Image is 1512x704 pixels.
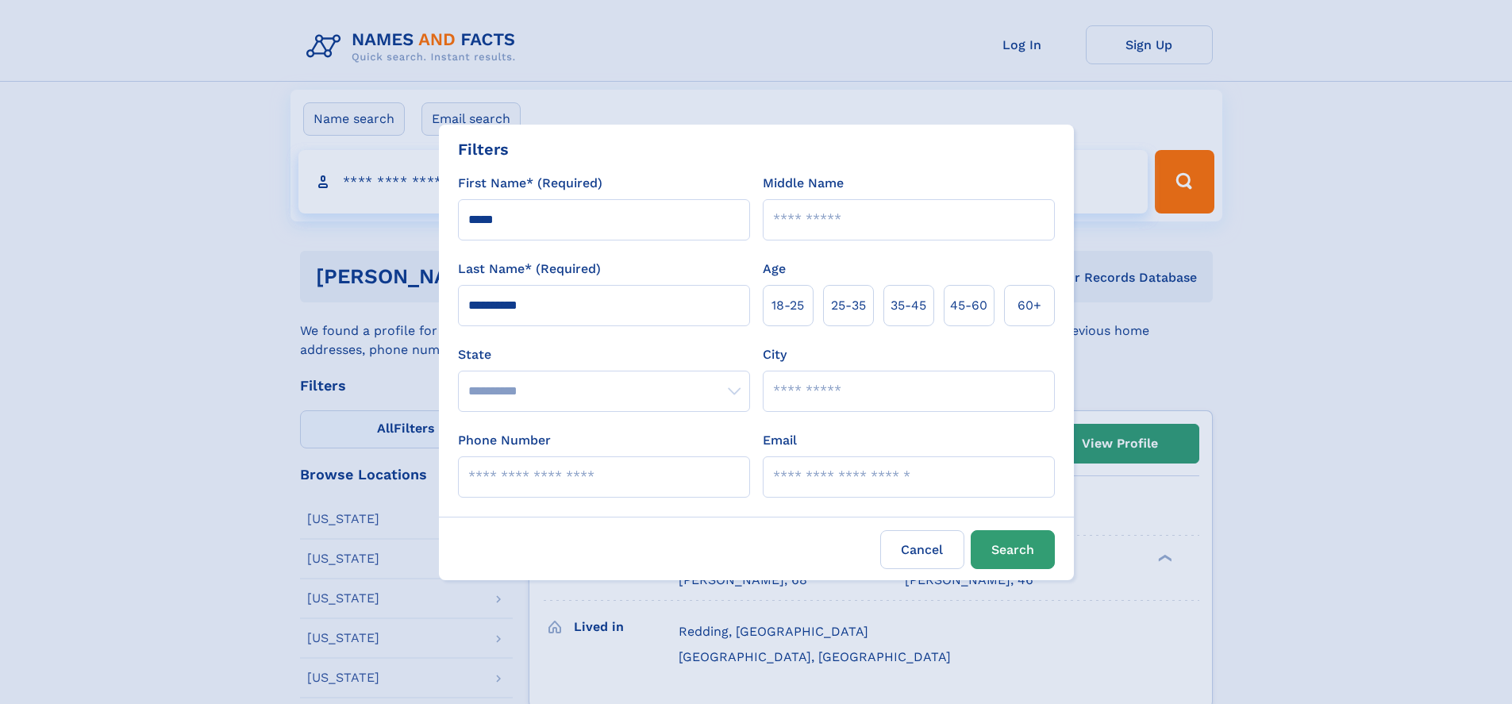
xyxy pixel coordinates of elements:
[458,260,601,279] label: Last Name* (Required)
[831,296,866,315] span: 25‑35
[458,137,509,161] div: Filters
[880,530,964,569] label: Cancel
[763,260,786,279] label: Age
[458,174,602,193] label: First Name* (Required)
[1018,296,1041,315] span: 60+
[950,296,987,315] span: 45‑60
[891,296,926,315] span: 35‑45
[458,431,551,450] label: Phone Number
[771,296,804,315] span: 18‑25
[763,345,787,364] label: City
[763,174,844,193] label: Middle Name
[763,431,797,450] label: Email
[458,345,750,364] label: State
[971,530,1055,569] button: Search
